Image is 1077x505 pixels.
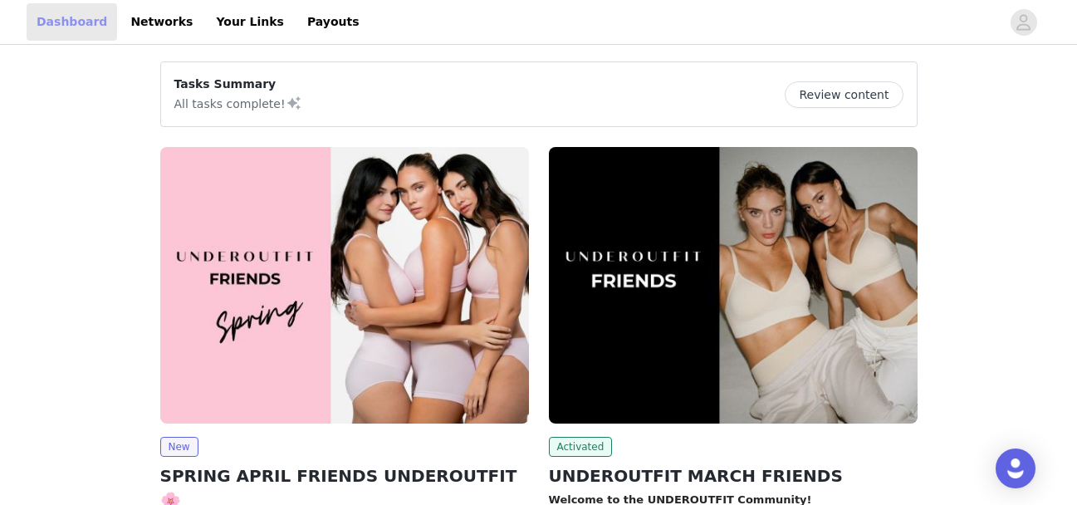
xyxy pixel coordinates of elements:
a: Payouts [297,3,370,41]
a: Networks [120,3,203,41]
p: Tasks Summary [174,76,302,93]
img: Underoutfit [160,147,529,424]
p: All tasks complete! [174,93,302,113]
div: avatar [1016,9,1031,36]
span: New [160,437,198,457]
h2: UNDEROUTFIT MARCH FRIENDS [549,463,918,488]
div: Open Intercom Messenger [996,449,1035,488]
span: Activated [549,437,613,457]
button: Review content [785,81,903,108]
img: Underoutfit [549,147,918,424]
a: Your Links [206,3,294,41]
a: Dashboard [27,3,117,41]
